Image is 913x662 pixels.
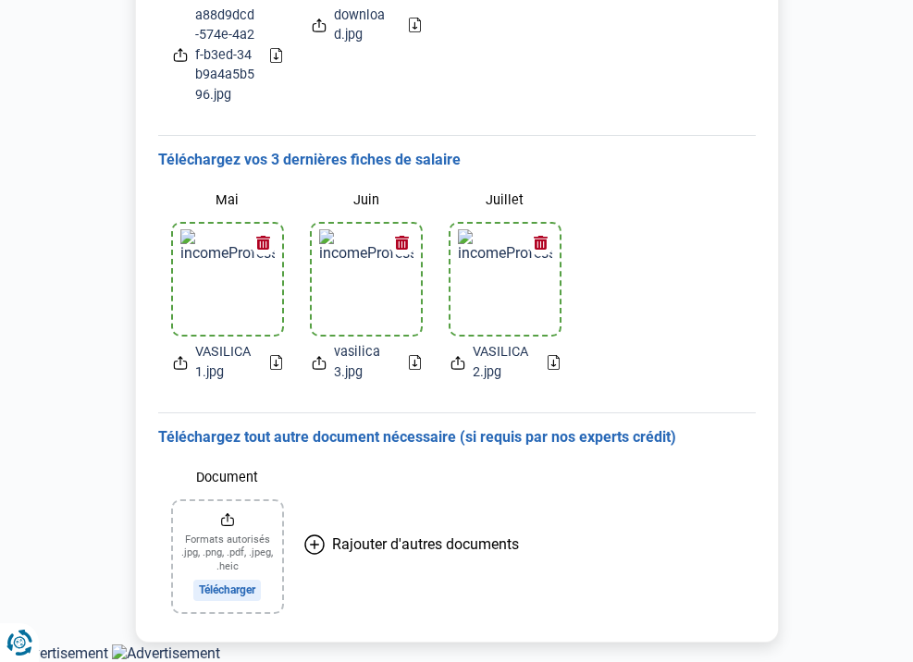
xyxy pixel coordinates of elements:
img: incomeProfessionalActivity3File [458,229,552,329]
h3: Téléchargez vos 3 dernières fiches de salaire [158,151,756,170]
span: Rajouter d'autres documents [332,535,519,553]
img: Advertisement [112,644,220,662]
span: a88d9dcd-574e-4a2f-b3ed-34b9a4a5b596.jpg [195,6,255,105]
button: Rajouter d'autres documents [297,461,526,627]
label: Juin [312,184,421,216]
a: Download [409,18,421,32]
img: incomeProfessionalActivity2File [319,229,413,329]
a: Download [270,355,282,370]
span: VASILICA 1.jpg [195,342,255,382]
h3: Téléchargez tout autre document nécessaire (si requis par nos experts crédit) [158,428,756,447]
label: Document [173,461,282,494]
a: Download [270,48,282,63]
a: Download [409,355,421,370]
img: incomeProfessionalActivity1File [180,229,275,329]
span: VASILICA 2.jpg [473,342,533,382]
label: Mai [173,184,282,216]
span: download.jpg [334,6,394,45]
label: Juillet [450,184,560,216]
a: Download [548,355,560,370]
span: vasilica 3.jpg [334,342,394,382]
